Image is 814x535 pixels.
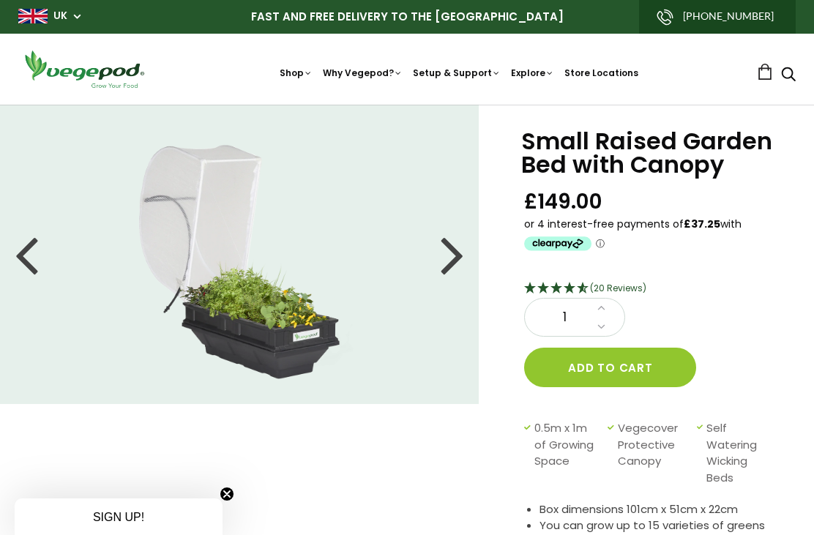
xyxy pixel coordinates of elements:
a: Store Locations [564,67,638,79]
span: (20 Reviews) [590,282,646,294]
h1: Small Raised Garden Bed with Canopy [521,130,777,176]
img: Small Raised Garden Bed with Canopy [118,126,362,382]
button: Close teaser [220,487,234,501]
span: 1 [539,308,589,327]
a: Shop [280,67,313,79]
span: Vegecover Protective Canopy [618,420,690,486]
span: 0.5m x 1m of Growing Space [534,420,600,486]
li: Box dimensions 101cm x 51cm x 22cm [539,501,777,518]
a: Decrease quantity by 1 [593,318,610,337]
span: SIGN UP! [93,511,144,523]
div: SIGN UP!Close teaser [15,498,223,535]
span: Self Watering Wicking Beds [706,420,770,486]
img: Vegepod [18,48,150,90]
a: UK [53,9,67,23]
div: 4.75 Stars - 20 Reviews [524,280,777,299]
a: Increase quantity by 1 [593,299,610,318]
a: Explore [511,67,554,79]
a: Why Vegepod? [323,67,403,79]
a: Setup & Support [413,67,501,79]
img: gb_large.png [18,9,48,23]
span: £149.00 [524,188,602,215]
a: Search [781,68,796,83]
button: Add to cart [524,348,696,387]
